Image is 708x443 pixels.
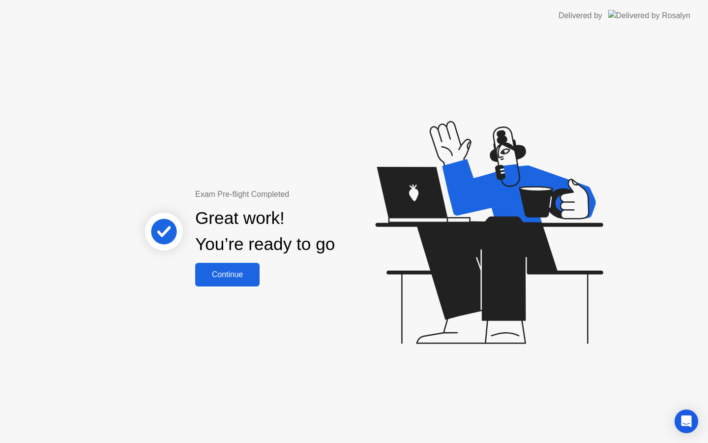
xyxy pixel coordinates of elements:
div: Exam Pre-flight Completed [195,189,398,200]
img: Delivered by Rosalyn [608,10,690,21]
div: Continue [198,270,257,279]
button: Continue [195,263,260,286]
div: Great work! You’re ready to go [195,205,335,257]
div: Delivered by [559,10,602,22]
div: Open Intercom Messenger [675,410,698,433]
